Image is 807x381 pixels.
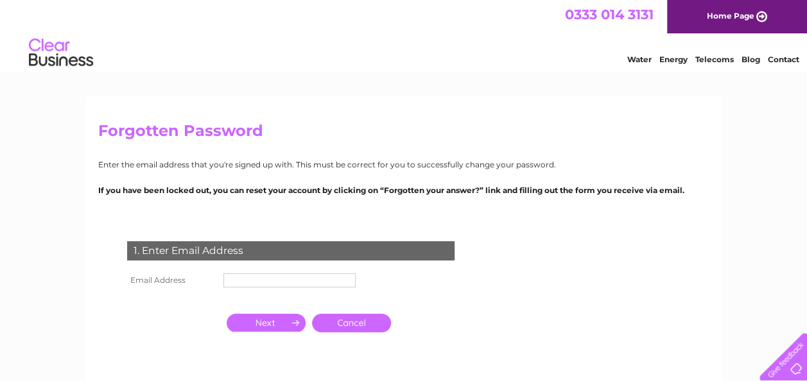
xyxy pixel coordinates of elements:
[659,55,688,64] a: Energy
[98,184,709,196] p: If you have been locked out, you can reset your account by clicking on “Forgotten your answer?” l...
[742,55,760,64] a: Blog
[101,7,707,62] div: Clear Business is a trading name of Verastar Limited (registered in [GEOGRAPHIC_DATA] No. 3667643...
[98,158,709,171] p: Enter the email address that you're signed up with. This must be correct for you to successfully ...
[28,33,94,72] img: logo.png
[695,55,734,64] a: Telecoms
[127,241,455,260] div: 1. Enter Email Address
[124,270,220,291] th: Email Address
[312,314,391,332] a: Cancel
[627,55,652,64] a: Water
[98,122,709,146] h2: Forgotten Password
[768,55,799,64] a: Contact
[565,6,654,22] a: 0333 014 3131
